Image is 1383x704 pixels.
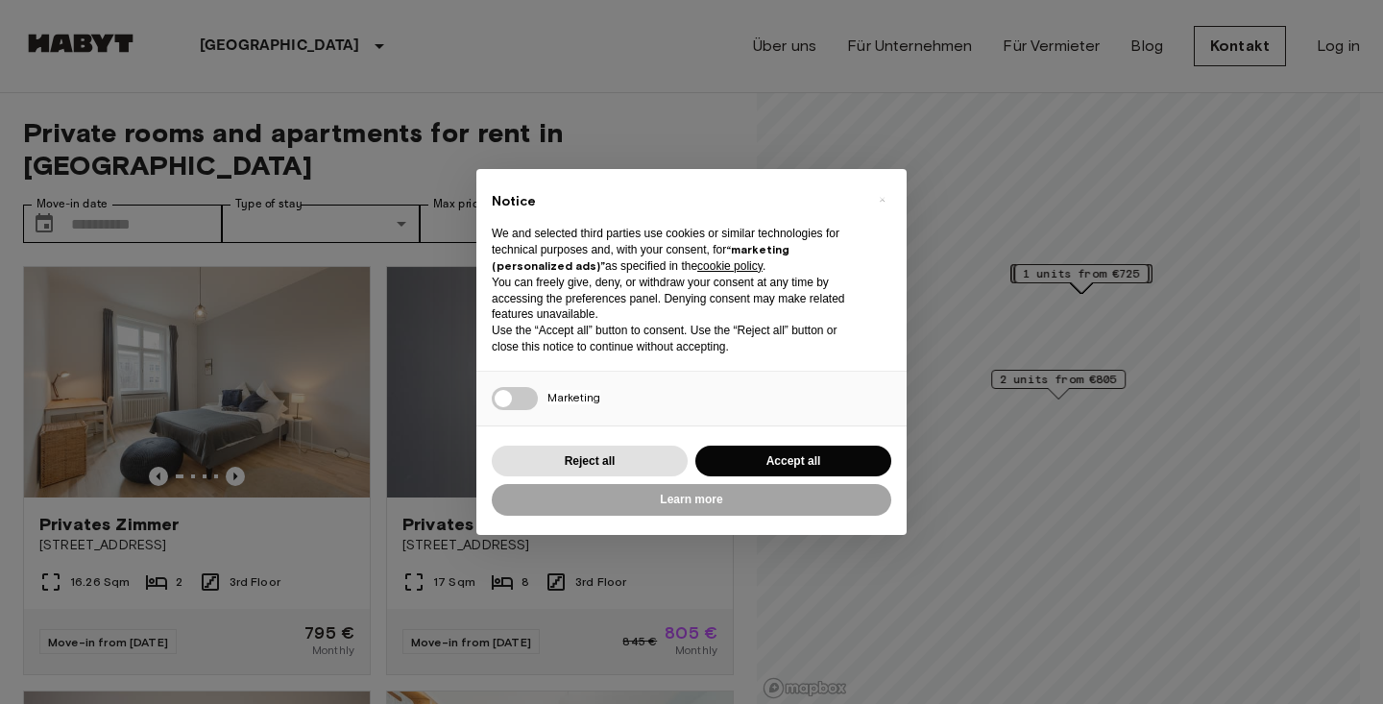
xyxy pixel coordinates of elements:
[492,192,861,211] h2: Notice
[697,259,763,273] a: cookie policy
[492,446,688,477] button: Reject all
[547,390,600,404] span: Marketing
[879,188,886,211] span: ×
[492,323,861,355] p: Use the “Accept all” button to consent. Use the “Reject all” button or close this notice to conti...
[492,484,891,516] button: Learn more
[492,226,861,274] p: We and selected third parties use cookies or similar technologies for technical purposes and, wit...
[492,242,789,273] strong: “marketing (personalized ads)”
[492,275,861,323] p: You can freely give, deny, or withdraw your consent at any time by accessing the preferences pane...
[866,184,897,215] button: Close this notice
[695,446,891,477] button: Accept all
